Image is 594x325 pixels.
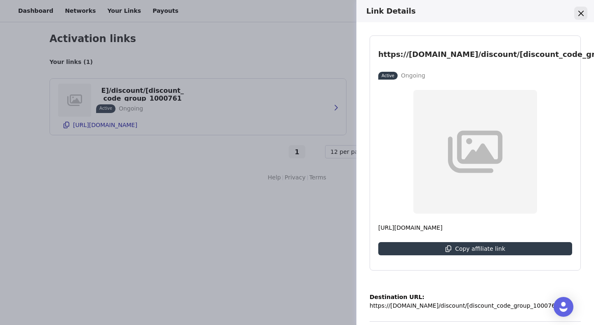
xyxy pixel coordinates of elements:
[370,293,565,301] p: Destination URL:
[382,73,394,79] p: Active
[366,7,573,16] h3: Link Details
[378,242,572,255] button: Copy affiliate link
[455,245,505,252] p: Copy affiliate link
[554,297,573,317] div: Open Intercom Messenger
[574,7,587,20] button: Close
[401,71,425,80] p: Ongoing
[370,301,565,310] p: https://[DOMAIN_NAME]/discount/[discount_code_group_10007613]
[378,224,572,232] p: [URL][DOMAIN_NAME]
